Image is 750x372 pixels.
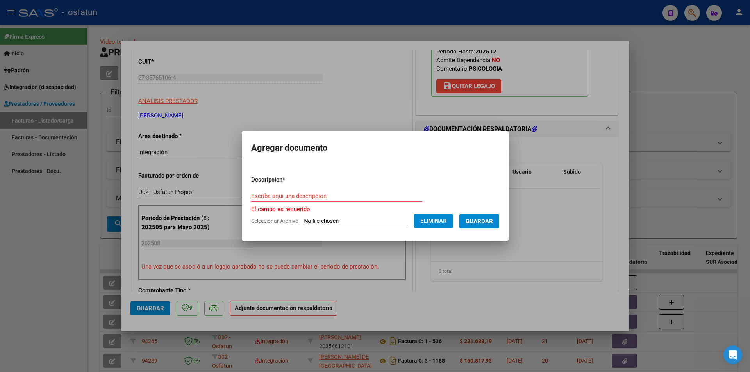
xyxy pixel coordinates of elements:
[251,175,326,184] p: Descripcion
[251,205,499,214] p: El campo es requerido
[466,218,493,225] span: Guardar
[723,345,742,364] div: Open Intercom Messenger
[459,214,499,228] button: Guardar
[251,218,298,224] span: Seleccionar Archivo
[414,214,453,228] button: Eliminar
[251,141,499,155] h2: Agregar documento
[420,217,447,224] span: Eliminar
